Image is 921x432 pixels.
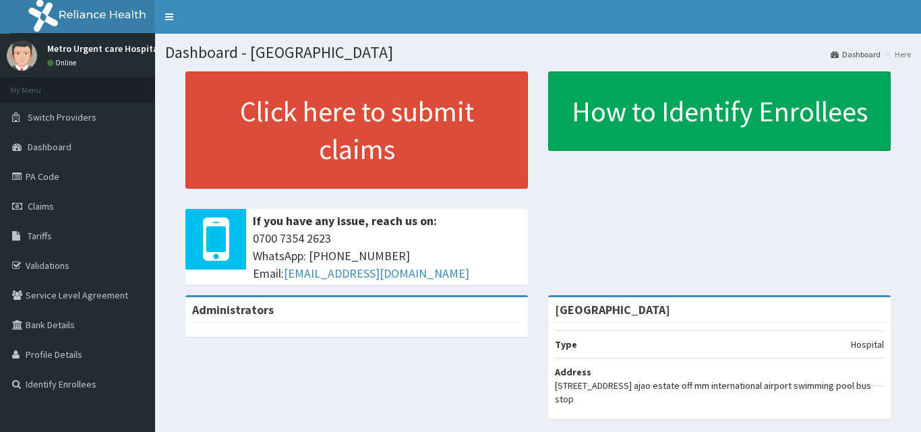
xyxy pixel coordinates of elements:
[28,200,54,212] span: Claims
[555,379,884,406] p: [STREET_ADDRESS] ajao estate off mm international airport swimming pool bus stop
[831,49,881,60] a: Dashboard
[28,141,71,153] span: Dashboard
[284,266,469,281] a: [EMAIL_ADDRESS][DOMAIN_NAME]
[7,40,37,71] img: User Image
[28,111,96,123] span: Switch Providers
[165,44,911,61] h1: Dashboard - [GEOGRAPHIC_DATA]
[851,338,884,351] p: Hospital
[185,71,528,189] a: Click here to submit claims
[47,44,161,53] p: Metro Urgent care Hospital
[555,302,670,317] strong: [GEOGRAPHIC_DATA]
[192,302,274,317] b: Administrators
[882,49,911,60] li: Here
[253,213,437,228] b: If you have any issue, reach us on:
[548,71,891,151] a: How to Identify Enrollees
[28,230,52,242] span: Tariffs
[47,58,80,67] a: Online
[555,366,591,378] b: Address
[555,338,577,350] b: Type
[253,230,521,282] span: 0700 7354 2623 WhatsApp: [PHONE_NUMBER] Email:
